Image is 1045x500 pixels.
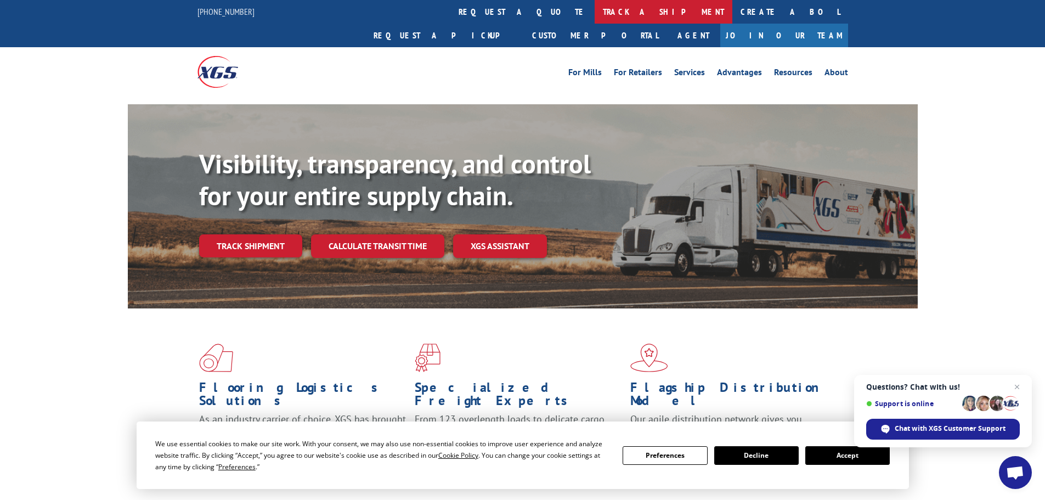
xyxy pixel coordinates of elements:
a: Advantages [717,68,762,80]
a: Track shipment [199,234,302,257]
p: From 123 overlength loads to delicate cargo, our experienced staff knows the best way to move you... [415,413,622,462]
button: Preferences [623,446,707,465]
div: Chat with XGS Customer Support [866,419,1020,440]
h1: Specialized Freight Experts [415,381,622,413]
button: Decline [714,446,799,465]
a: For Mills [568,68,602,80]
img: xgs-icon-flagship-distribution-model-red [630,344,668,372]
div: Cookie Consent Prompt [137,422,909,489]
div: Open chat [999,456,1032,489]
a: [PHONE_NUMBER] [197,6,255,17]
span: Close chat [1010,380,1024,394]
a: Agent [666,24,720,47]
span: Support is online [866,400,958,408]
span: Cookie Policy [438,451,478,460]
a: Join Our Team [720,24,848,47]
h1: Flagship Distribution Model [630,381,838,413]
a: Request a pickup [365,24,524,47]
b: Visibility, transparency, and control for your entire supply chain. [199,147,591,212]
span: As an industry carrier of choice, XGS has brought innovation and dedication to flooring logistics... [199,413,406,452]
a: About [824,68,848,80]
button: Accept [805,446,890,465]
img: xgs-icon-total-supply-chain-intelligence-red [199,344,233,372]
span: Our agile distribution network gives you nationwide inventory management on demand. [630,413,832,439]
a: Calculate transit time [311,234,444,258]
span: Chat with XGS Customer Support [895,424,1006,434]
a: Resources [774,68,812,80]
span: Preferences [218,462,256,471]
span: Questions? Chat with us! [866,383,1020,391]
a: Customer Portal [524,24,666,47]
img: xgs-icon-focused-on-flooring-red [415,344,440,372]
a: Services [674,68,705,80]
a: XGS ASSISTANT [453,234,547,258]
h1: Flooring Logistics Solutions [199,381,406,413]
a: For Retailers [614,68,662,80]
div: We use essential cookies to make our site work. With your consent, we may also use non-essential ... [155,438,609,473]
